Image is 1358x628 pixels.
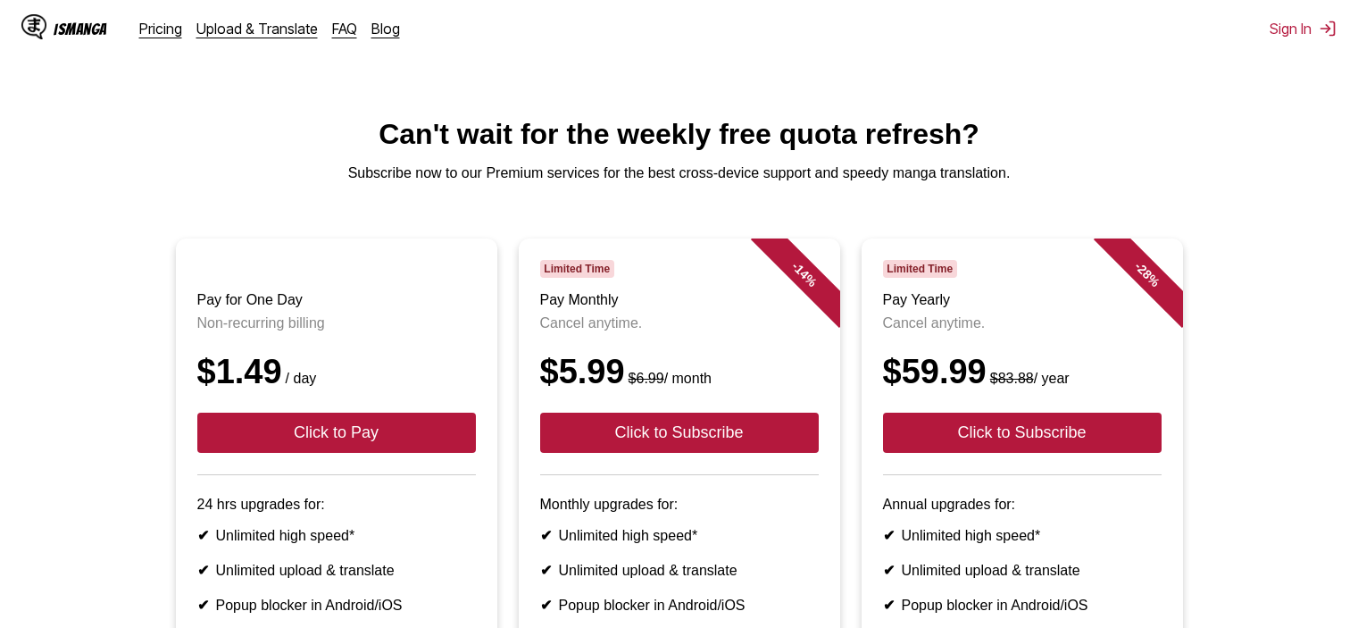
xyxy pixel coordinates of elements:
b: ✔ [883,528,895,543]
div: $5.99 [540,353,819,391]
b: ✔ [540,563,552,578]
li: Unlimited high speed* [883,527,1162,544]
div: - 28 % [1093,221,1200,328]
a: FAQ [332,20,357,38]
p: Non-recurring billing [197,315,476,331]
div: IsManga [54,21,107,38]
div: - 14 % [750,221,857,328]
a: Blog [371,20,400,38]
b: ✔ [883,598,895,613]
b: ✔ [540,598,552,613]
s: $83.88 [990,371,1034,386]
s: $6.99 [629,371,664,386]
h1: Can't wait for the weekly free quota refresh? [14,118,1344,151]
b: ✔ [197,598,209,613]
small: / day [282,371,317,386]
a: IsManga LogoIsManga [21,14,139,43]
b: ✔ [197,528,209,543]
p: Cancel anytime. [540,315,819,331]
p: Subscribe now to our Premium services for the best cross-device support and speedy manga translat... [14,165,1344,181]
div: $59.99 [883,353,1162,391]
li: Unlimited high speed* [197,527,476,544]
a: Pricing [139,20,182,38]
li: Unlimited upload & translate [883,562,1162,579]
li: Unlimited upload & translate [197,562,476,579]
b: ✔ [883,563,895,578]
small: / year [987,371,1070,386]
li: Unlimited high speed* [540,527,819,544]
button: Sign In [1270,20,1337,38]
div: $1.49 [197,353,476,391]
h3: Pay for One Day [197,292,476,308]
p: Annual upgrades for: [883,497,1162,513]
b: ✔ [540,528,552,543]
h3: Pay Monthly [540,292,819,308]
button: Click to Subscribe [883,413,1162,453]
a: Upload & Translate [196,20,318,38]
li: Unlimited upload & translate [540,562,819,579]
img: Sign out [1319,20,1337,38]
li: Popup blocker in Android/iOS [540,597,819,614]
button: Click to Pay [197,413,476,453]
li: Popup blocker in Android/iOS [197,597,476,614]
button: Click to Subscribe [540,413,819,453]
p: 24 hrs upgrades for: [197,497,476,513]
img: IsManga Logo [21,14,46,39]
p: Monthly upgrades for: [540,497,819,513]
p: Cancel anytime. [883,315,1162,331]
span: Limited Time [883,260,957,278]
h3: Pay Yearly [883,292,1162,308]
small: / month [625,371,712,386]
b: ✔ [197,563,209,578]
li: Popup blocker in Android/iOS [883,597,1162,614]
span: Limited Time [540,260,614,278]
